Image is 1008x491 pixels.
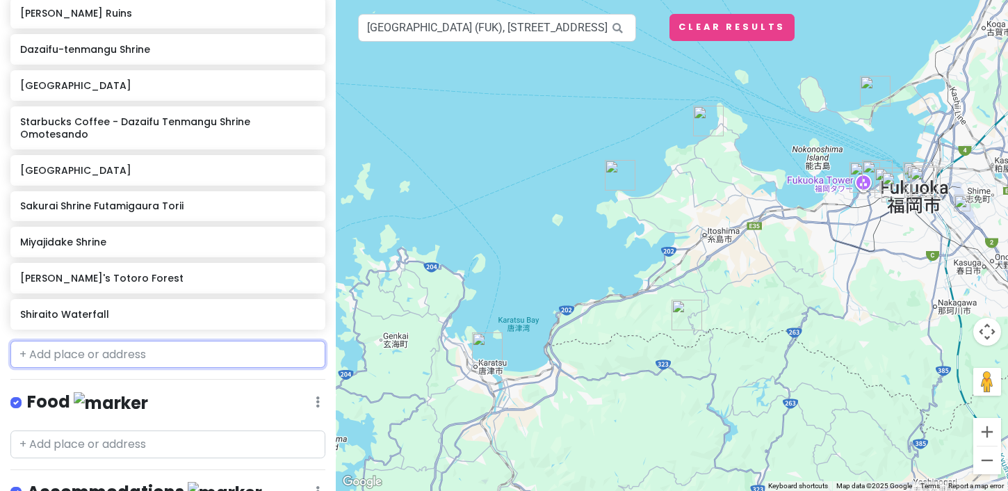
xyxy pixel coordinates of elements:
button: Drag Pegman onto the map to open Street View [973,368,1001,396]
div: Sakurai Shrine Futamigaura Torii [693,106,724,136]
h6: Starbucks Coffee - Dazaifu Tenmangu Shrine Omotesando [20,115,316,140]
button: Zoom in [973,418,1001,446]
div: Itoshima's Totoro Forest [605,160,635,191]
button: Map camera controls [973,318,1001,346]
img: Google [339,473,385,491]
h6: [GEOGRAPHIC_DATA] [20,79,316,92]
input: + Add place or address [10,341,325,369]
a: Terms (opens in new tab) [920,482,940,490]
h6: Shiraito Waterfall [20,308,316,321]
a: Open this area in Google Maps (opens a new window) [339,473,385,491]
button: Clear Results [669,14,795,41]
span: Map data ©2025 Google [836,482,912,490]
h6: Miyajidake Shrine [20,236,316,248]
h6: Dazaifu-tenmangu Shrine [20,43,316,56]
div: teamLab Forest Fukuoka [862,160,893,191]
div: Shiraito Waterfall [672,300,702,330]
h6: Sakurai Shrine Futamigaura Torii [20,200,316,212]
h6: [GEOGRAPHIC_DATA] [20,164,316,177]
img: marker [74,392,148,414]
input: Search a place [358,14,636,42]
div: Food Stalls (Yatai) [907,166,937,196]
div: CANAL CITY HAKATA [910,167,941,198]
div: Uminonakamichi Seaside Park [860,76,891,106]
div: Fukuoka Castle Ruins [881,172,912,202]
div: Boathouse Ohori Park [875,168,905,198]
h4: Food [27,391,148,414]
h6: [PERSON_NAME] Ruins [20,7,316,19]
input: + Add place or address [10,430,325,458]
a: Report a map error [948,482,1004,490]
button: Keyboard shortcuts [768,481,828,491]
button: Zoom out [973,446,1001,474]
div: THE LIVELY FUKUOKA HAKATA [903,162,934,193]
h6: [PERSON_NAME]'s Totoro Forest [20,272,316,284]
div: Fukuoka Tower [850,162,880,193]
div: Karatsu Castle [472,332,503,363]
